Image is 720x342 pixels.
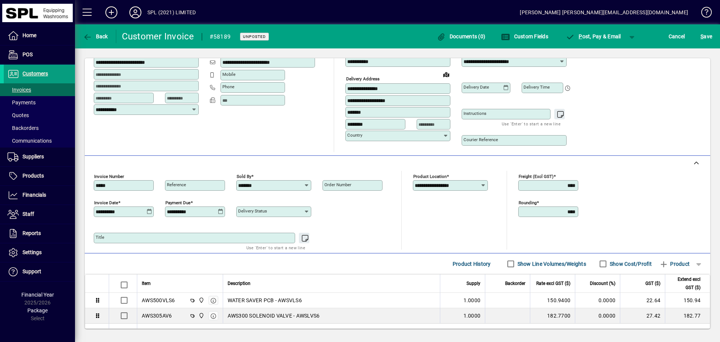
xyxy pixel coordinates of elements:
button: Profile [123,6,147,19]
button: Product History [450,257,494,271]
span: Item [142,279,151,288]
mat-label: Delivery status [238,208,267,214]
label: Show Cost/Profit [608,260,652,268]
span: Settings [22,249,42,255]
div: AWS500VLS6 [142,297,175,304]
a: Payments [4,96,75,109]
td: 0.0000 [575,293,620,308]
mat-label: Instructions [463,111,486,116]
a: POS [4,45,75,64]
a: Suppliers [4,148,75,166]
mat-label: Order number [324,182,351,187]
span: WATER SAVER PCB - AWSVLS6 [228,297,302,304]
mat-label: Delivery time [523,84,550,90]
span: Customers [22,71,48,77]
span: Home [22,32,36,38]
span: 1.0000 [463,297,481,304]
mat-label: Country [347,133,362,138]
div: #58189 [210,31,231,43]
td: 182.77 [665,308,710,324]
button: Add [99,6,123,19]
span: S [700,33,703,39]
span: POS [22,51,33,57]
span: Documents (0) [436,33,485,39]
mat-label: Invoice date [94,200,118,205]
a: Knowledge Base [696,2,711,26]
div: 150.9400 [535,297,570,304]
a: Invoices [4,83,75,96]
mat-label: Product location [413,174,447,179]
a: Home [4,26,75,45]
span: Supply [466,279,480,288]
mat-label: Phone [222,84,234,89]
span: Staff [22,211,34,217]
mat-label: Reference [167,182,186,187]
a: Communications [4,134,75,147]
div: SPL (2021) LIMITED [147,6,196,18]
span: Unposted [243,34,266,39]
mat-hint: Use 'Enter' to start a new line [246,243,305,252]
app-page-header-button: Back [75,30,116,43]
a: Settings [4,243,75,262]
a: Support [4,262,75,281]
span: Back [83,33,108,39]
button: Documents (0) [435,30,487,43]
span: Custom Fields [501,33,548,39]
span: Package [27,307,48,313]
a: Reports [4,224,75,243]
button: Save [699,30,714,43]
a: Backorders [4,122,75,134]
button: Custom Fields [499,30,550,43]
mat-label: Title [96,235,104,240]
span: 1.0000 [463,312,481,319]
a: Financials [4,186,75,205]
span: ost, Pay & Email [566,33,621,39]
span: GST ($) [645,279,660,288]
div: Customer Invoice [122,30,194,42]
button: Cancel [667,30,687,43]
mat-label: Invoice number [94,174,124,179]
span: Quotes [7,112,29,118]
span: Financial Year [21,292,54,298]
span: Extend excl GST ($) [670,275,700,292]
span: Rate excl GST ($) [536,279,570,288]
button: Back [81,30,110,43]
span: Suppliers [22,154,44,160]
span: Cancel [669,30,685,42]
span: Backorders [7,125,39,131]
button: Post, Pay & Email [562,30,625,43]
span: Payments [7,99,36,105]
mat-label: Freight (excl GST) [519,174,553,179]
span: Product [659,258,690,270]
span: Financials [22,192,46,198]
span: Discount (%) [590,279,615,288]
span: Communications [7,138,52,144]
span: Invoices [7,87,31,93]
span: AWS300 SOLENOID VALVE - AWSLVS6 [228,312,320,319]
span: SPL (2021) Limited [196,312,205,320]
label: Show Line Volumes/Weights [516,260,586,268]
span: Product History [453,258,491,270]
mat-hint: Use 'Enter' to start a new line [502,119,561,128]
div: 182.7700 [535,312,570,319]
mat-label: Courier Reference [463,137,498,142]
a: Staff [4,205,75,224]
td: 0.0000 [575,308,620,324]
mat-label: Rounding [519,200,537,205]
span: Description [228,279,250,288]
a: Quotes [4,109,75,122]
td: 27.42 [620,308,665,324]
mat-label: Sold by [237,174,251,179]
div: AWS305AV6 [142,312,172,319]
a: Products [4,167,75,185]
span: Support [22,268,41,274]
span: Products [22,173,44,179]
mat-label: Mobile [222,72,235,77]
a: View on map [440,68,452,80]
span: SPL (2021) Limited [196,296,205,304]
td: 150.94 [665,293,710,308]
div: [PERSON_NAME] [PERSON_NAME][EMAIL_ADDRESS][DOMAIN_NAME] [520,6,688,18]
mat-label: Delivery date [463,84,489,90]
td: 22.64 [620,293,665,308]
span: ave [700,30,712,42]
